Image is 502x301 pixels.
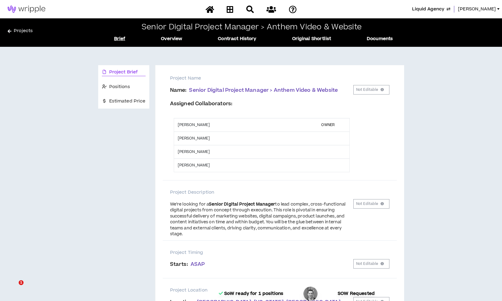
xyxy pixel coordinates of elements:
[142,23,362,32] h2: Senior Digital Project Manager > Anthem Video & Website
[412,6,450,13] button: Liquid Agency
[109,84,130,90] span: Positions
[174,159,314,172] td: [PERSON_NAME]
[356,262,378,266] span: Not Editable
[174,118,314,132] td: [PERSON_NAME]
[367,35,393,42] a: Documents
[114,35,125,42] a: Brief
[170,202,353,237] div: We’re looking for a to lead complex, cross-functional digital projects from concept through execu...
[170,101,353,107] p: Assigned Collaborators :
[170,75,389,82] p: Project Name
[161,35,182,42] a: Overview
[458,6,496,13] span: [PERSON_NAME]
[170,87,353,93] p: Name :
[19,280,24,285] span: 1
[109,69,138,76] span: Project Brief
[191,261,205,268] span: ASAP
[170,189,389,196] p: Project Description
[218,35,256,42] a: Contract History
[170,249,389,256] p: Project Timing
[412,6,444,13] span: Liquid Agency
[356,202,378,206] span: Not Editable
[109,98,146,105] span: Estimated Price
[338,290,375,297] p: SOW Requested
[189,87,338,94] span: Senior Digital Project Manager > Anthem Video & Website
[6,280,21,295] iframe: Intercom live chat
[209,201,275,207] strong: Senior Digital Project Manager
[8,28,99,37] a: Projects
[174,132,314,145] td: [PERSON_NAME]
[174,145,314,158] td: [PERSON_NAME]
[170,262,353,267] p: Starts :
[292,35,331,42] a: Original Shortlist
[356,88,378,92] span: Not Editable
[219,290,284,297] p: SoW ready for 1 positions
